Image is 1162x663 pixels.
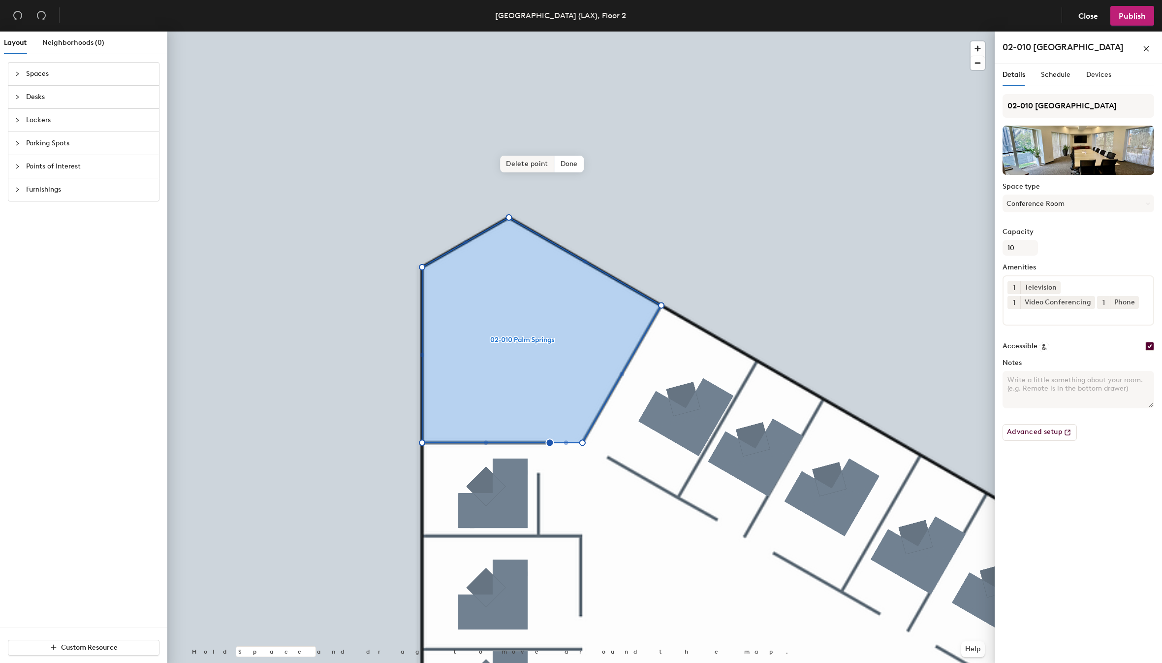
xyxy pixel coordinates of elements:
label: Amenities [1003,264,1154,271]
button: 1 [1007,281,1020,294]
div: [GEOGRAPHIC_DATA] (LAX), Floor 2 [495,9,626,22]
button: Advanced setup [1003,424,1077,441]
span: Details [1003,70,1025,79]
span: collapsed [14,164,20,169]
span: Close [1078,11,1098,21]
button: Undo (⌘ + Z) [8,6,28,26]
button: 1 [1007,296,1020,309]
button: Help [961,641,985,657]
span: 1 [1013,298,1015,308]
span: Devices [1086,70,1111,79]
span: Points of Interest [26,155,153,178]
label: Accessible [1003,342,1037,350]
span: collapsed [14,94,20,100]
div: Video Conferencing [1020,296,1095,309]
span: collapsed [14,71,20,77]
span: Parking Spots [26,132,153,155]
span: Desks [26,86,153,108]
h4: 02-010 [GEOGRAPHIC_DATA] [1003,41,1124,54]
span: 1 [1013,283,1015,293]
button: Close [1070,6,1106,26]
button: Custom Resource [8,640,159,656]
span: Schedule [1041,70,1070,79]
span: Done [555,156,584,172]
span: collapsed [14,117,20,123]
span: 1 [1102,298,1105,308]
img: The space named 02-010 Palm Springs [1003,126,1154,175]
span: Neighborhoods (0) [42,38,104,47]
span: close [1143,45,1150,52]
button: Publish [1110,6,1154,26]
span: Furnishings [26,178,153,201]
span: Custom Resource [61,643,118,652]
div: Phone [1110,296,1139,309]
button: Conference Room [1003,195,1154,212]
button: Redo (⌘ + ⇧ + Z) [31,6,51,26]
div: Television [1020,281,1061,294]
label: Notes [1003,359,1154,367]
span: collapsed [14,187,20,193]
label: Capacity [1003,228,1154,236]
span: Publish [1119,11,1146,21]
span: undo [13,10,23,20]
span: Spaces [26,63,153,85]
span: Layout [4,38,27,47]
span: Lockers [26,109,153,132]
label: Space type [1003,183,1154,191]
button: 1 [1097,296,1110,309]
span: Delete point [500,156,554,172]
span: collapsed [14,140,20,146]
